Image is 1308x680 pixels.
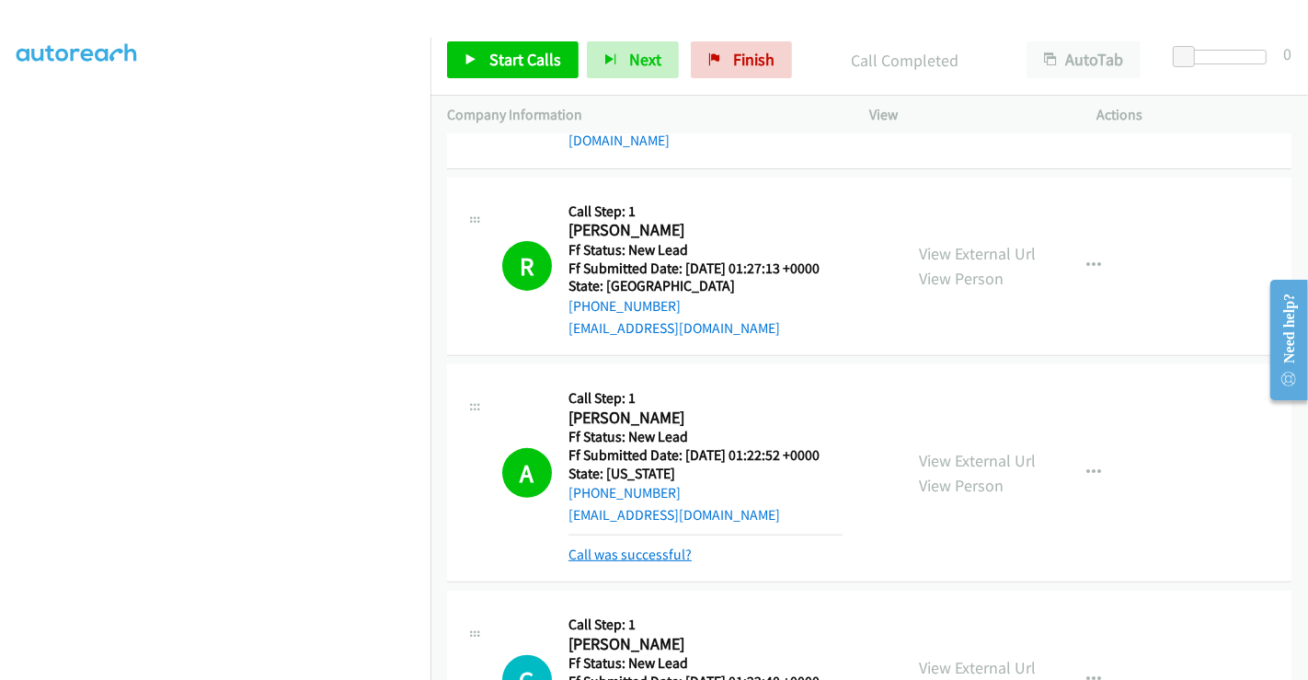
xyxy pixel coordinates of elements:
[568,465,843,483] h5: State: [US_STATE]
[733,49,774,70] span: Finish
[1283,41,1291,66] div: 0
[568,654,843,673] h5: Ff Status: New Lead
[568,389,843,408] h5: Call Step: 1
[568,259,843,278] h5: Ff Submitted Date: [DATE] 01:27:13 +0000
[568,277,843,295] h5: State: [GEOGRAPHIC_DATA]
[568,634,843,655] h2: [PERSON_NAME]
[1256,267,1308,413] iframe: Resource Center
[568,616,843,634] h5: Call Step: 1
[502,448,552,498] h1: A
[447,41,579,78] a: Start Calls
[587,41,679,78] button: Next
[919,450,1036,471] a: View External Url
[919,657,1036,678] a: View External Url
[568,484,681,501] a: [PHONE_NUMBER]
[568,428,843,446] h5: Ff Status: New Lead
[568,319,780,337] a: [EMAIL_ADDRESS][DOMAIN_NAME]
[502,241,552,291] h1: R
[568,241,843,259] h5: Ff Status: New Lead
[1182,50,1267,64] div: Delay between calls (in seconds)
[869,104,1064,126] p: View
[691,41,792,78] a: Finish
[919,475,1004,496] a: View Person
[568,446,843,465] h5: Ff Submitted Date: [DATE] 01:22:52 +0000
[1027,41,1141,78] button: AutoTab
[568,202,843,221] h5: Call Step: 1
[817,48,993,73] p: Call Completed
[568,546,692,563] a: Call was successful?
[568,297,681,315] a: [PHONE_NUMBER]
[489,49,561,70] span: Start Calls
[568,408,843,429] h2: [PERSON_NAME]
[919,268,1004,289] a: View Person
[568,506,780,524] a: [EMAIL_ADDRESS][DOMAIN_NAME]
[447,104,836,126] p: Company Information
[919,243,1036,264] a: View External Url
[568,220,843,241] h2: [PERSON_NAME]
[629,49,661,70] span: Next
[1097,104,1292,126] p: Actions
